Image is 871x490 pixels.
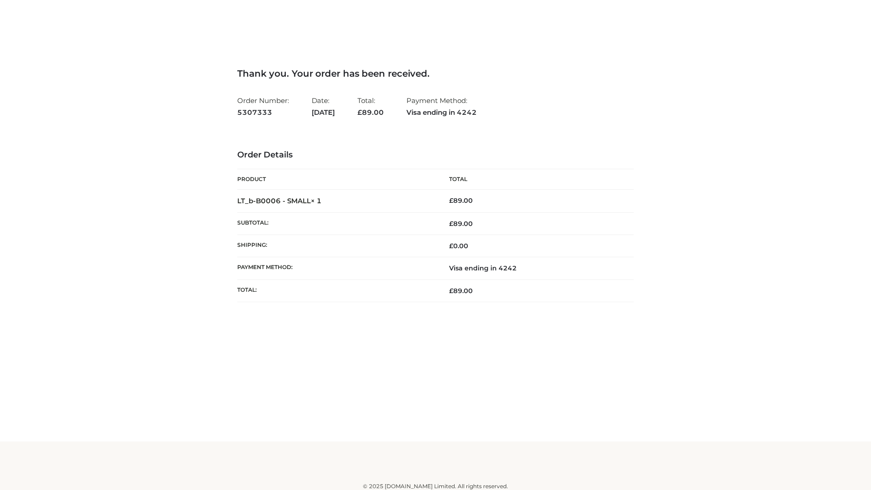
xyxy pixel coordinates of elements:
h3: Thank you. Your order has been received. [237,68,634,79]
span: £ [357,108,362,117]
span: 89.00 [449,287,473,295]
strong: × 1 [311,196,322,205]
span: £ [449,287,453,295]
th: Subtotal: [237,212,435,235]
th: Payment method: [237,257,435,279]
th: Shipping: [237,235,435,257]
span: £ [449,242,453,250]
h3: Order Details [237,150,634,160]
li: Date: [312,93,335,120]
span: 89.00 [357,108,384,117]
li: Total: [357,93,384,120]
span: 89.00 [449,220,473,228]
th: Product [237,169,435,190]
th: Total [435,169,634,190]
li: Payment Method: [406,93,477,120]
bdi: 89.00 [449,196,473,205]
strong: [DATE] [312,107,335,118]
strong: LT_b-B0006 - SMALL [237,196,322,205]
th: Total: [237,279,435,302]
td: Visa ending in 4242 [435,257,634,279]
bdi: 0.00 [449,242,468,250]
strong: 5307333 [237,107,289,118]
li: Order Number: [237,93,289,120]
strong: Visa ending in 4242 [406,107,477,118]
span: £ [449,196,453,205]
span: £ [449,220,453,228]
